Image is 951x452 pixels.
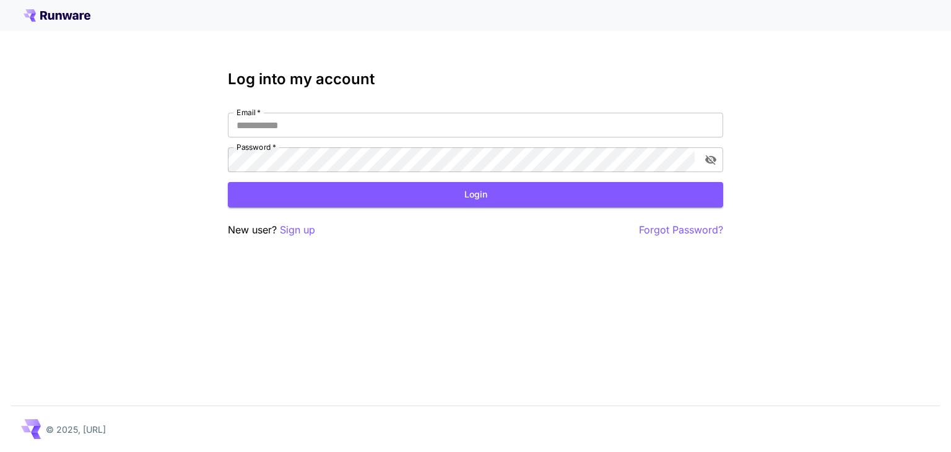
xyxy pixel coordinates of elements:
[228,222,315,238] p: New user?
[237,142,276,152] label: Password
[237,107,261,118] label: Email
[228,182,723,207] button: Login
[639,222,723,238] button: Forgot Password?
[228,71,723,88] h3: Log into my account
[700,149,722,171] button: toggle password visibility
[280,222,315,238] button: Sign up
[46,423,106,436] p: © 2025, [URL]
